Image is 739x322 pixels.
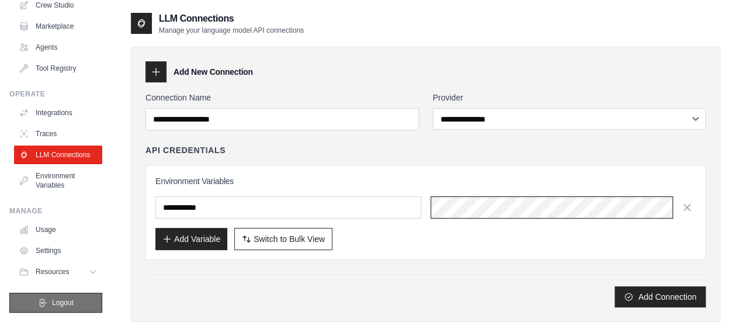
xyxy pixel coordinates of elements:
label: Provider [433,92,706,103]
a: Integrations [14,103,102,122]
span: Resources [36,267,69,276]
button: Switch to Bulk View [234,228,332,250]
h3: Add New Connection [174,66,253,78]
a: Marketplace [14,17,102,36]
div: Manage [9,206,102,216]
h3: Environment Variables [155,175,696,187]
a: Environment Variables [14,167,102,195]
span: Logout [52,298,74,307]
a: Tool Registry [14,59,102,78]
button: Add Connection [615,286,706,307]
span: Switch to Bulk View [254,233,325,245]
a: Agents [14,38,102,57]
a: Settings [14,241,102,260]
h4: API Credentials [145,144,225,156]
a: LLM Connections [14,146,102,164]
label: Connection Name [145,92,419,103]
h2: LLM Connections [159,12,304,26]
div: Operate [9,89,102,99]
p: Manage your language model API connections [159,26,304,35]
button: Add Variable [155,228,227,250]
button: Logout [9,293,102,313]
a: Usage [14,220,102,239]
a: Traces [14,124,102,143]
button: Resources [14,262,102,281]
